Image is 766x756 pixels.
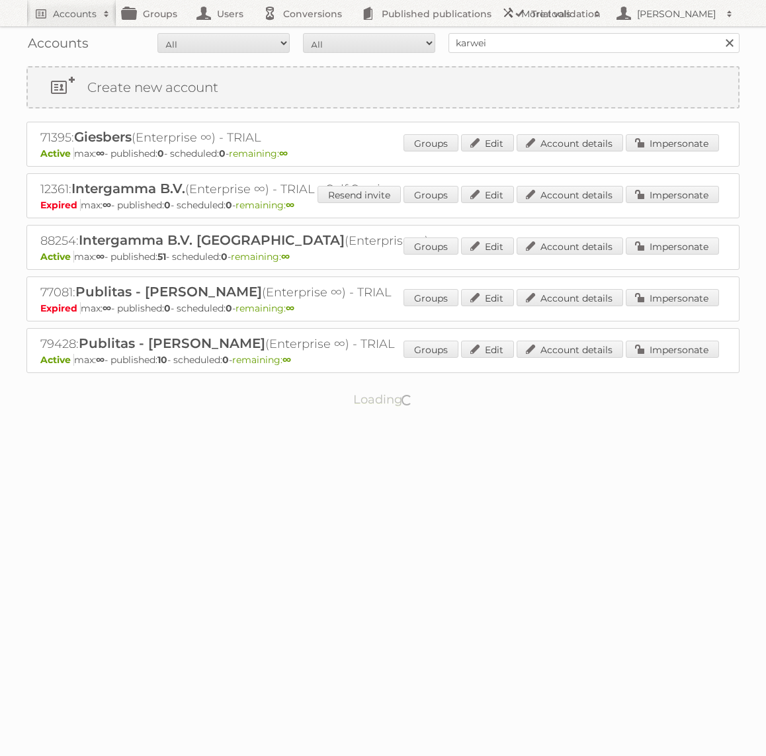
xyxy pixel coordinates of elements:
strong: ∞ [96,251,105,263]
span: Active [40,251,74,263]
a: Impersonate [626,186,719,203]
strong: 0 [219,147,226,159]
span: remaining: [232,354,291,366]
strong: ∞ [286,199,294,211]
a: Edit [461,289,514,306]
a: Account details [517,134,623,151]
p: max: - published: - scheduled: - [40,199,726,211]
a: Impersonate [626,237,719,255]
a: Account details [517,237,623,255]
p: max: - published: - scheduled: - [40,147,726,159]
h2: 77081: (Enterprise ∞) - TRIAL [40,284,503,301]
a: Edit [461,237,514,255]
a: Resend invite [318,186,401,203]
span: Publitas - [PERSON_NAME] [79,335,265,351]
strong: 51 [157,251,166,263]
strong: 0 [164,199,171,211]
a: Impersonate [626,341,719,358]
p: max: - published: - scheduled: - [40,302,726,314]
span: remaining: [235,199,294,211]
strong: ∞ [282,354,291,366]
span: remaining: [231,251,290,263]
a: Account details [517,186,623,203]
a: Groups [404,289,458,306]
strong: 0 [164,302,171,314]
strong: 10 [157,354,167,366]
span: Active [40,354,74,366]
a: Impersonate [626,289,719,306]
a: Create new account [28,67,738,107]
h2: 71395: (Enterprise ∞) - TRIAL [40,129,503,146]
a: Edit [461,134,514,151]
span: Giesbers [74,129,132,145]
a: Groups [404,134,458,151]
p: max: - published: - scheduled: - [40,354,726,366]
strong: ∞ [96,354,105,366]
h2: More tools [521,7,587,21]
strong: 0 [226,199,232,211]
strong: 0 [226,302,232,314]
h2: 12361: (Enterprise ∞) - TRIAL - Self Service [40,181,503,198]
a: Edit [461,186,514,203]
a: Account details [517,289,623,306]
a: Impersonate [626,134,719,151]
a: Groups [404,237,458,255]
a: Groups [404,341,458,358]
h2: 79428: (Enterprise ∞) - TRIAL [40,335,503,353]
span: Active [40,147,74,159]
strong: ∞ [96,147,105,159]
span: remaining: [229,147,288,159]
a: Groups [404,186,458,203]
strong: 0 [157,147,164,159]
strong: 0 [221,251,228,263]
strong: ∞ [103,199,111,211]
h2: 88254: (Enterprise ∞) [40,232,503,249]
strong: ∞ [281,251,290,263]
span: Intergamma B.V. [GEOGRAPHIC_DATA] [79,232,345,248]
span: Intergamma B.V. [71,181,185,196]
strong: ∞ [286,302,294,314]
a: Edit [461,341,514,358]
p: max: - published: - scheduled: - [40,251,726,263]
strong: ∞ [279,147,288,159]
strong: ∞ [103,302,111,314]
p: Loading [312,386,455,413]
span: remaining: [235,302,294,314]
span: Publitas - [PERSON_NAME] [75,284,262,300]
h2: Accounts [53,7,97,21]
a: Account details [517,341,623,358]
span: Expired [40,199,81,211]
span: Expired [40,302,81,314]
h2: [PERSON_NAME] [634,7,720,21]
strong: 0 [222,354,229,366]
